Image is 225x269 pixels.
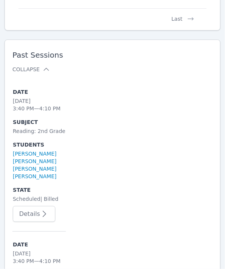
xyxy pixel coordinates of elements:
span: Students [13,141,65,148]
span: Date [13,88,65,96]
span: Past Sessions [12,50,213,60]
span: State [13,186,65,194]
span: Scheduled | Billed [13,196,58,202]
button: Last [166,8,201,23]
button: Details [13,206,55,222]
button: Collapse [12,66,50,73]
a: [PERSON_NAME] [13,165,56,173]
div: Reading: 2nd Grade [13,127,65,135]
a: [PERSON_NAME] [13,157,56,165]
tr: Date[DATE]3:40 PM—4:10 PMSubjectReading: 2nd GradeStudents[PERSON_NAME][PERSON_NAME][PERSON_NAME]... [12,79,66,232]
span: Date [13,241,65,248]
a: [PERSON_NAME] [13,150,56,157]
div: [DATE] 3:40 PM — 4:10 PM [13,97,61,112]
a: [PERSON_NAME] [13,173,56,180]
div: [DATE] 3:40 PM — 4:10 PM [13,250,61,265]
span: Subject [13,118,65,126]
